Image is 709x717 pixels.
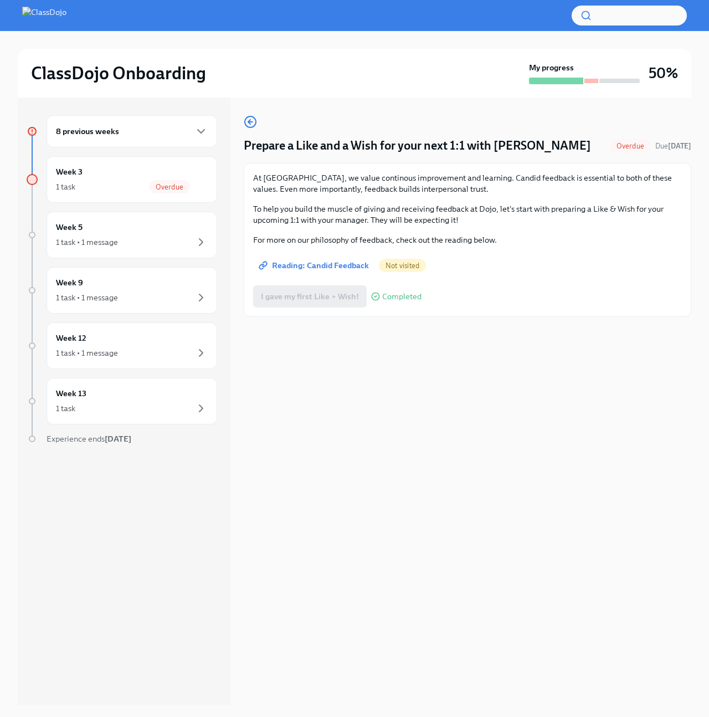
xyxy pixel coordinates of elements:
[27,378,217,424] a: Week 131 task
[610,142,651,150] span: Overdue
[56,166,83,178] h6: Week 3
[27,212,217,258] a: Week 51 task • 1 message
[261,260,369,271] span: Reading: Candid Feedback
[22,7,66,24] img: ClassDojo
[27,322,217,369] a: Week 121 task • 1 message
[47,434,131,444] span: Experience ends
[56,221,83,233] h6: Week 5
[105,434,131,444] strong: [DATE]
[56,276,83,289] h6: Week 9
[253,234,682,245] p: For more on our philosophy of feedback, check out the reading below.
[655,141,691,151] span: October 3rd, 2025 09:00
[649,63,678,83] h3: 50%
[56,181,75,192] div: 1 task
[668,142,691,150] strong: [DATE]
[56,347,118,358] div: 1 task • 1 message
[27,267,217,314] a: Week 91 task • 1 message
[27,156,217,203] a: Week 31 taskOverdue
[253,203,682,226] p: To help you build the muscle of giving and receiving feedback at Dojo, let's start with preparing...
[31,62,206,84] h2: ClassDojo Onboarding
[529,62,574,73] strong: My progress
[655,142,691,150] span: Due
[253,172,682,194] p: At [GEOGRAPHIC_DATA], we value continous improvement and learning. Candid feedback is essential t...
[244,137,591,154] h4: Prepare a Like and a Wish for your next 1:1 with [PERSON_NAME]
[379,262,426,270] span: Not visited
[47,115,217,147] div: 8 previous weeks
[56,237,118,248] div: 1 task • 1 message
[253,254,377,276] a: Reading: Candid Feedback
[56,403,75,414] div: 1 task
[56,387,86,400] h6: Week 13
[56,292,118,303] div: 1 task • 1 message
[56,125,119,137] h6: 8 previous weeks
[56,332,86,344] h6: Week 12
[149,183,190,191] span: Overdue
[382,293,422,301] span: Completed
